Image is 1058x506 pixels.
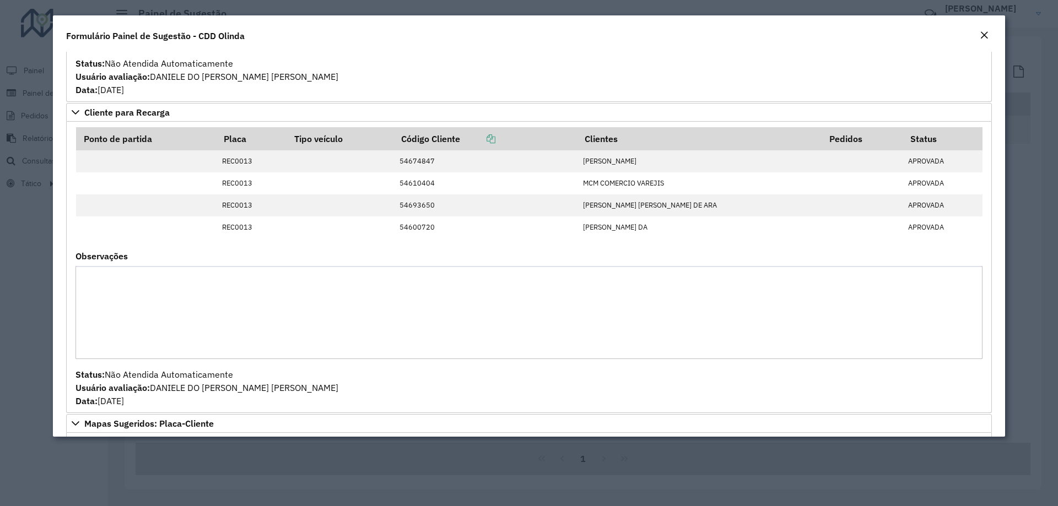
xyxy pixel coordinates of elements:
[577,216,822,238] td: [PERSON_NAME] DA
[217,150,287,172] td: REC0013
[75,249,128,263] label: Observações
[84,419,214,428] span: Mapas Sugeridos: Placa-Cliente
[75,58,338,95] span: Não Atendida Automaticamente DANIELE DO [PERSON_NAME] [PERSON_NAME] [DATE]
[217,172,287,194] td: REC0013
[980,31,989,40] em: Fechar
[66,122,992,412] div: Cliente para Recarga
[75,382,150,393] strong: Usuário avaliação:
[66,414,992,433] a: Mapas Sugeridos: Placa-Cliente
[577,150,822,172] td: [PERSON_NAME]
[393,150,577,172] td: 54674847
[903,216,983,238] td: APROVADA
[393,216,577,238] td: 54600720
[903,194,983,216] td: APROVADA
[577,172,822,194] td: MCM COMERCIO VAREJIS
[903,150,983,172] td: APROVADA
[460,133,495,144] a: Copiar
[217,127,287,150] th: Placa
[66,29,245,42] h4: Formulário Painel de Sugestão - CDD Olinda
[903,172,983,194] td: APROVADA
[66,103,992,122] a: Cliente para Recarga
[393,172,577,194] td: 54610404
[393,194,577,216] td: 54693650
[76,127,217,150] th: Ponto de partida
[84,108,170,117] span: Cliente para Recarga
[75,369,105,380] strong: Status:
[976,29,992,43] button: Close
[75,395,98,406] strong: Data:
[75,84,98,95] strong: Data:
[75,58,105,69] strong: Status:
[217,194,287,216] td: REC0013
[903,127,983,150] th: Status
[393,127,577,150] th: Código Cliente
[75,71,150,82] strong: Usuário avaliação:
[217,216,287,238] td: REC0013
[822,127,903,150] th: Pedidos
[75,369,338,406] span: Não Atendida Automaticamente DANIELE DO [PERSON_NAME] [PERSON_NAME] [DATE]
[287,127,393,150] th: Tipo veículo
[577,194,822,216] td: [PERSON_NAME] [PERSON_NAME] DE ARA
[577,127,822,150] th: Clientes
